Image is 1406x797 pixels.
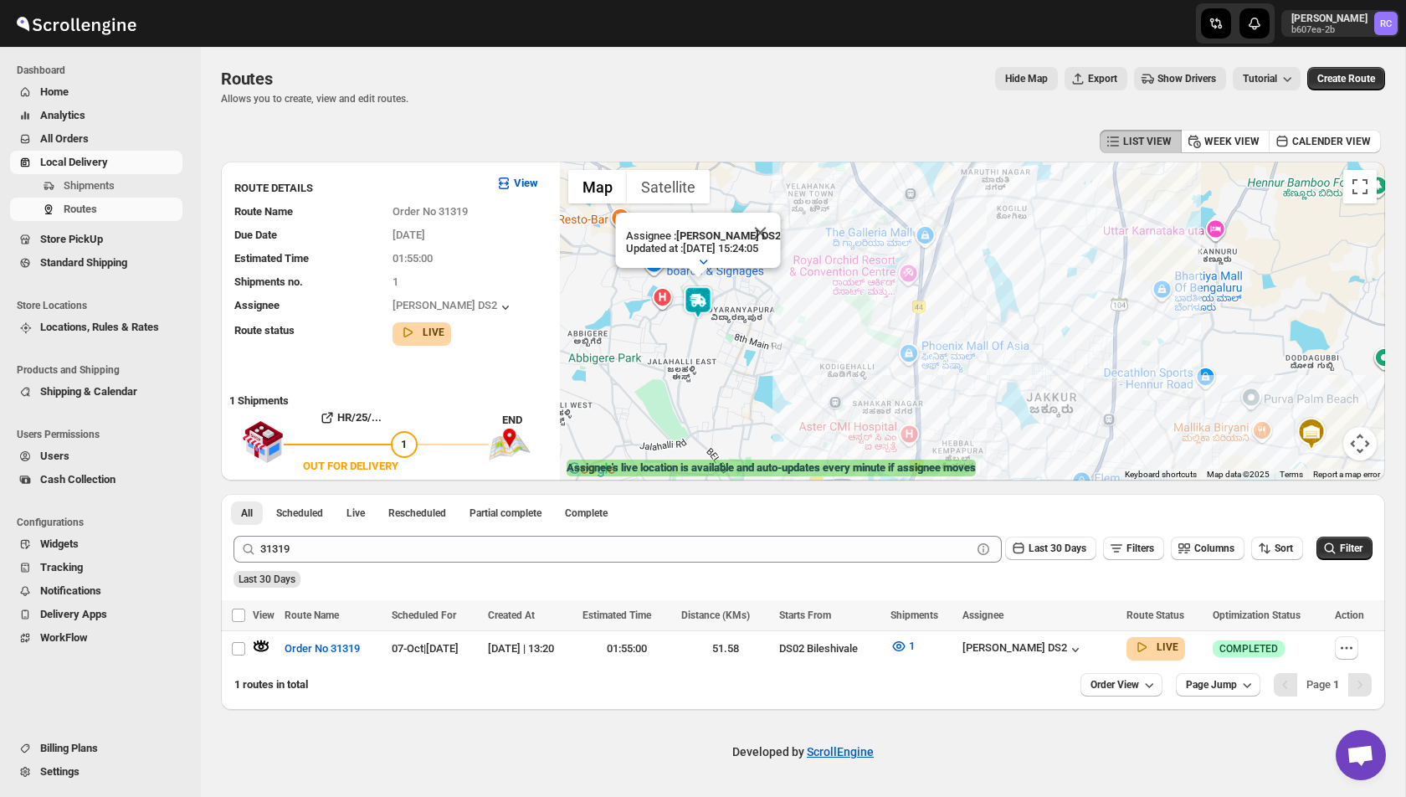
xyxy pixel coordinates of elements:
span: Cash Collection [40,473,115,486]
b: HR/25/... [337,411,382,424]
img: Google [564,459,619,481]
button: Columns [1171,537,1244,560]
button: View [485,170,548,197]
button: Order View [1080,673,1162,697]
button: Home [10,80,182,104]
a: Report a map error [1313,470,1380,479]
span: 07-Oct | [DATE] [392,642,459,655]
span: Due Date [234,229,277,241]
div: [PERSON_NAME] DS2 [393,299,514,316]
span: Local Delivery [40,156,108,168]
a: Terms (opens in new tab) [1280,470,1303,479]
button: Billing Plans [10,737,182,760]
span: Last 30 Days [1029,542,1086,554]
button: WorkFlow [10,626,182,650]
button: Order No 31319 [275,635,370,662]
button: Close [740,213,780,253]
button: Sort [1251,537,1303,560]
button: WEEK VIEW [1181,130,1270,153]
button: Routes [10,198,182,221]
button: Map action label [995,67,1058,90]
div: OUT FOR DELIVERY [303,458,398,475]
span: Sort [1275,542,1293,554]
span: All [241,506,253,520]
button: Settings [10,760,182,784]
button: Export [1065,67,1127,90]
span: Map data ©2025 [1207,470,1270,479]
span: Configurations [17,516,189,529]
span: Settings [40,765,80,778]
p: Allows you to create, view and edit routes. [221,92,408,105]
span: Routes [64,203,97,215]
button: User menu [1281,10,1399,37]
span: Billing Plans [40,742,98,754]
span: Widgets [40,537,79,550]
div: [DATE] | 13:20 [488,640,573,657]
span: Order View [1090,678,1139,692]
button: LIVE [1133,639,1178,656]
span: Store Locations [17,299,189,312]
span: Delivery Apps [40,608,107,620]
input: Press enter after typing | Search Eg. Order No 31319 [260,536,972,563]
p: b607ea-2b [1291,25,1368,35]
span: Tracking [40,561,83,573]
span: Partial complete [470,506,541,520]
span: Create Route [1317,72,1375,85]
button: Show Drivers [1134,67,1226,90]
span: Users [40,450,69,462]
span: Shipments [64,179,115,192]
span: Shipments no. [234,275,303,288]
p: Assignee : [625,229,780,242]
p: Updated at : [DATE] 15:24:05 [625,242,780,255]
b: 1 [1333,678,1339,691]
b: LIVE [1157,641,1178,653]
span: Shipments [890,609,938,621]
span: Page [1306,678,1339,691]
button: Shipments [10,174,182,198]
button: Cash Collection [10,468,182,491]
span: Last 30 Days [239,573,295,585]
span: Estimated Time [234,252,309,265]
span: Dashboard [17,64,189,77]
span: Estimated Time [582,609,651,621]
span: Products and Shipping [17,363,189,377]
span: Filters [1126,542,1154,554]
button: Show street map [568,170,627,203]
span: Tutorial [1243,73,1277,85]
span: Route Name [285,609,339,621]
span: Analytics [40,109,85,121]
button: Delivery Apps [10,603,182,626]
span: Scheduled [276,506,323,520]
span: LIST VIEW [1123,135,1172,148]
button: Page Jump [1176,673,1260,697]
span: Store PickUp [40,233,103,245]
div: END [502,412,552,429]
button: 1 [880,633,925,660]
span: Order No 31319 [285,640,360,657]
button: CALENDER VIEW [1269,130,1381,153]
span: Distance (KMs) [681,609,750,621]
span: All Orders [40,132,89,145]
span: 1 [401,438,407,450]
button: All Orders [10,127,182,151]
nav: Pagination [1274,673,1372,697]
button: Map camera controls [1343,427,1377,460]
p: [PERSON_NAME] [1291,12,1368,25]
button: HR/25/... [284,404,418,431]
span: Route Status [1126,609,1184,621]
button: Show satellite imagery [627,170,710,203]
b: [PERSON_NAME] DS2 [675,229,780,242]
button: Toggle fullscreen view [1343,170,1377,203]
span: Routes [221,69,273,89]
div: 01:55:00 [582,640,670,657]
button: Users [10,445,182,468]
span: Created At [488,609,535,621]
span: 01:55:00 [393,252,433,265]
button: Tutorial [1233,67,1301,90]
b: 1 Shipments [221,386,289,407]
button: All routes [231,501,263,525]
text: RC [1380,18,1392,29]
span: Route Name [234,205,293,218]
span: WorkFlow [40,631,88,644]
span: Scheduled For [392,609,456,621]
